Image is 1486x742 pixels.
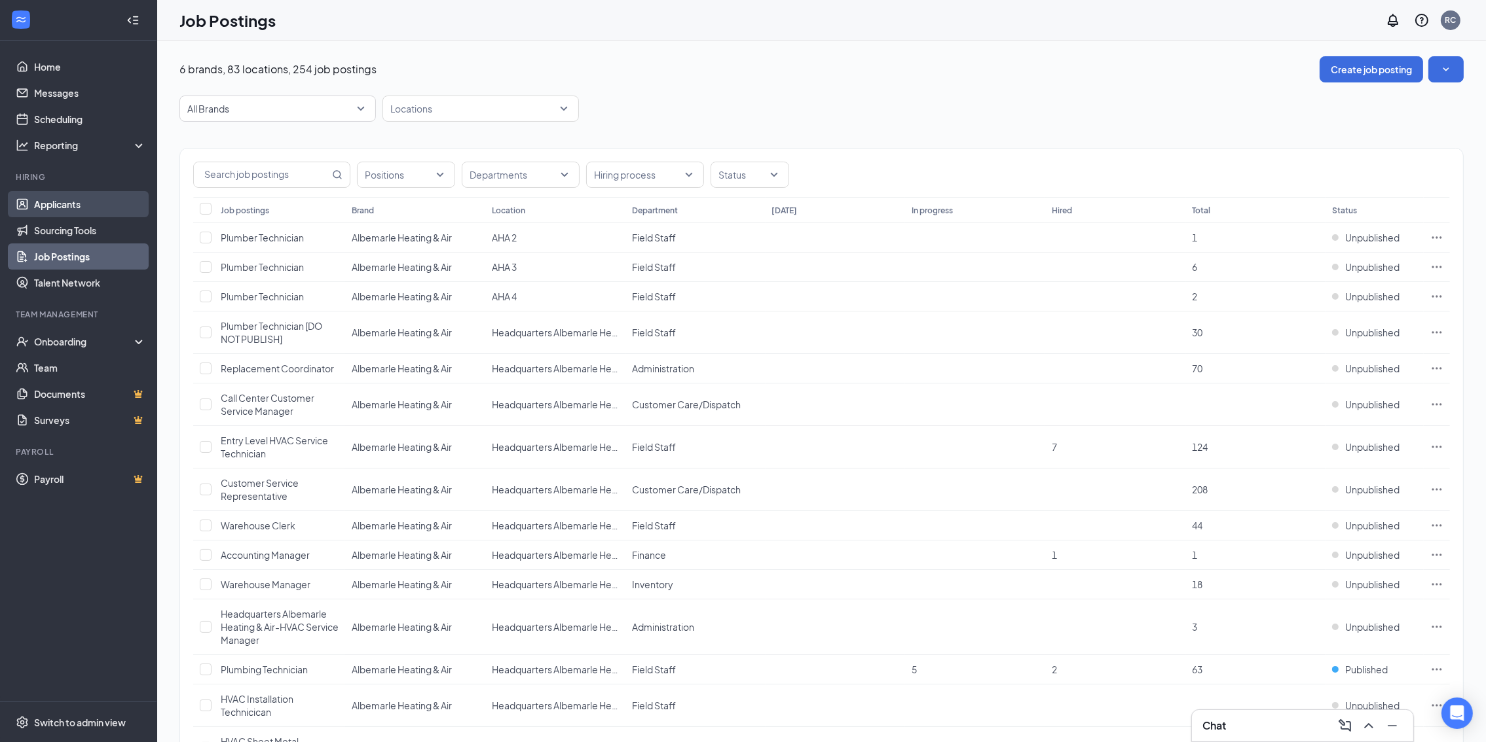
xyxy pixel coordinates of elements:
svg: QuestionInfo [1414,12,1430,28]
span: Inventory [632,578,673,590]
td: Albemarle Heating & Air [345,468,485,511]
svg: Collapse [126,14,139,27]
th: Hired [1045,197,1185,223]
span: Finance [632,549,666,561]
td: Finance [625,540,766,570]
svg: Ellipses [1430,326,1443,339]
span: 18 [1192,578,1202,590]
span: Field Staff [632,261,676,273]
span: Albemarle Heating & Air [352,520,452,531]
div: RC [1445,14,1457,26]
div: Switch to admin view [34,716,126,729]
span: Headquarters Albemarle Heating & Air [492,327,654,338]
a: Messages [34,80,146,106]
a: Talent Network [34,270,146,296]
span: 208 [1192,484,1208,495]
span: 30 [1192,327,1202,338]
span: Headquarters Albemarle Heating & Air [492,621,654,633]
div: Team Management [16,309,143,320]
div: Job postings [221,205,269,216]
svg: Ellipses [1430,578,1443,591]
span: Plumber Technician [DO NOT PUBLISH] [221,320,322,345]
svg: MagnifyingGlass [332,169,343,180]
span: Administration [632,621,694,633]
span: 1 [1052,549,1057,561]
span: Albemarle Heating & Air [352,327,452,338]
td: Field Staff [625,253,766,282]
span: AHA 4 [492,291,517,302]
span: Headquarters Albemarle Heating & Air [492,549,654,561]
span: Unpublished [1345,578,1400,591]
span: Unpublished [1345,620,1400,633]
svg: SmallChevronDown [1440,63,1453,76]
td: Albemarle Heating & Air [345,655,485,684]
td: Field Staff [625,684,766,727]
td: Headquarters Albemarle Heating & Air [485,684,625,727]
span: 44 [1192,520,1202,531]
td: Albemarle Heating & Air [345,511,485,540]
span: Warehouse Manager [221,578,310,590]
span: Albemarle Heating & Air [352,578,452,590]
td: Headquarters Albemarle Heating & Air [485,468,625,511]
span: Unpublished [1345,231,1400,244]
td: Field Staff [625,282,766,311]
span: Headquarters Albemarle Heating & Air [492,699,654,711]
span: 1 [1192,232,1197,243]
div: Payroll [16,446,143,457]
div: Open Intercom Messenger [1441,698,1473,729]
td: Field Staff [625,223,766,253]
span: Field Staff [632,232,676,243]
span: Headquarters Albemarle Heating & Air [492,578,654,590]
span: Albemarle Heating & Air [352,291,452,302]
svg: Ellipses [1430,260,1443,274]
svg: Ellipses [1430,440,1443,453]
span: Accounting Manager [221,549,310,561]
input: Search job postings [194,162,329,187]
span: 5 [912,663,917,675]
td: Headquarters Albemarle Heating & Air [485,426,625,468]
span: Unpublished [1345,326,1400,339]
span: Unpublished [1345,699,1400,712]
td: Customer Care/Dispatch [625,383,766,426]
td: Albemarle Heating & Air [345,282,485,311]
td: Headquarters Albemarle Heating & Air [485,540,625,570]
td: Administration [625,599,766,655]
td: Field Staff [625,511,766,540]
td: Headquarters Albemarle Heating & Air [485,655,625,684]
td: Albemarle Heating & Air [345,253,485,282]
svg: Ellipses [1430,620,1443,633]
span: 70 [1192,362,1202,374]
span: Field Staff [632,327,676,338]
td: Albemarle Heating & Air [345,540,485,570]
td: AHA 2 [485,223,625,253]
span: Field Staff [632,441,676,453]
span: AHA 2 [492,232,517,243]
button: ChevronUp [1358,715,1379,736]
th: Status [1326,197,1424,223]
span: AHA 3 [492,261,517,273]
svg: Notifications [1385,12,1401,28]
span: Albemarle Heating & Air [352,441,452,453]
svg: Ellipses [1430,231,1443,244]
span: Headquarters Albemarle Heating & Air [492,362,654,374]
span: Customer Care/Dispatch [632,398,741,410]
svg: ChevronUp [1361,718,1377,733]
svg: Ellipses [1430,362,1443,375]
span: Call Center Customer Service Manager [221,392,314,417]
a: Team [34,355,146,381]
span: HVAC Installation Technicican [221,693,293,718]
div: Location [492,205,525,216]
td: Albemarle Heating & Air [345,354,485,383]
span: Headquarters Albemarle Heating & Air [492,484,654,495]
td: Headquarters Albemarle Heating & Air [485,311,625,354]
span: Unpublished [1345,362,1400,375]
svg: Ellipses [1430,663,1443,676]
a: SurveysCrown [34,407,146,433]
td: AHA 4 [485,282,625,311]
span: Field Staff [632,699,676,711]
div: Reporting [34,139,147,152]
span: Unpublished [1345,548,1400,561]
span: Headquarters Albemarle Heating & Air [492,441,654,453]
span: Headquarters Albemarle Heating & Air-HVAC Service Manager [221,608,339,646]
a: Applicants [34,191,146,217]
